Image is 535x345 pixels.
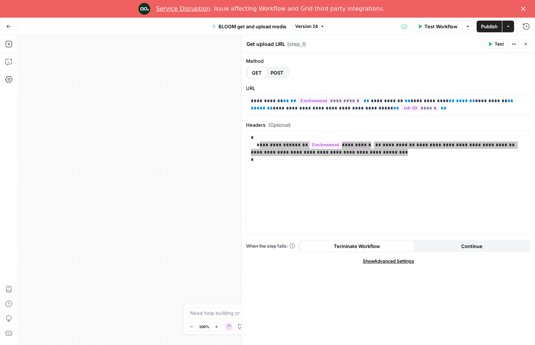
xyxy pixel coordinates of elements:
[461,242,482,250] span: Continue
[156,5,210,12] a: Service Disruption
[246,243,295,249] a: When the step fails:
[495,41,504,47] span: Test
[271,69,283,76] span: POST
[138,3,150,15] img: Profile image for Engineering
[199,324,209,330] span: 100%
[477,21,502,32] button: Publish
[218,23,286,30] span: BLOOM get and upload media
[287,40,306,48] span: ( step_1 )
[266,67,288,79] button: POST
[485,39,507,49] button: Test
[252,69,262,76] span: GET
[246,40,285,48] textarea: Get upload URL
[295,23,318,30] span: Version 24
[246,85,531,92] label: URL
[415,240,529,252] button: Continue
[156,5,385,12] div: : Issue affecting Workflow and Grid third party integrations.
[413,21,462,32] button: Test Workflow
[268,121,291,129] span: (Optional)
[481,23,498,30] span: Publish
[246,121,531,129] label: Headers
[521,7,528,11] div: Close
[207,21,290,32] button: BLOOM get and upload media
[246,57,531,65] label: Method
[363,258,414,265] span: Show Advanced Settings
[334,242,380,250] span: Terminate Workflow
[292,22,328,31] button: Version 24
[424,23,458,30] span: Test Workflow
